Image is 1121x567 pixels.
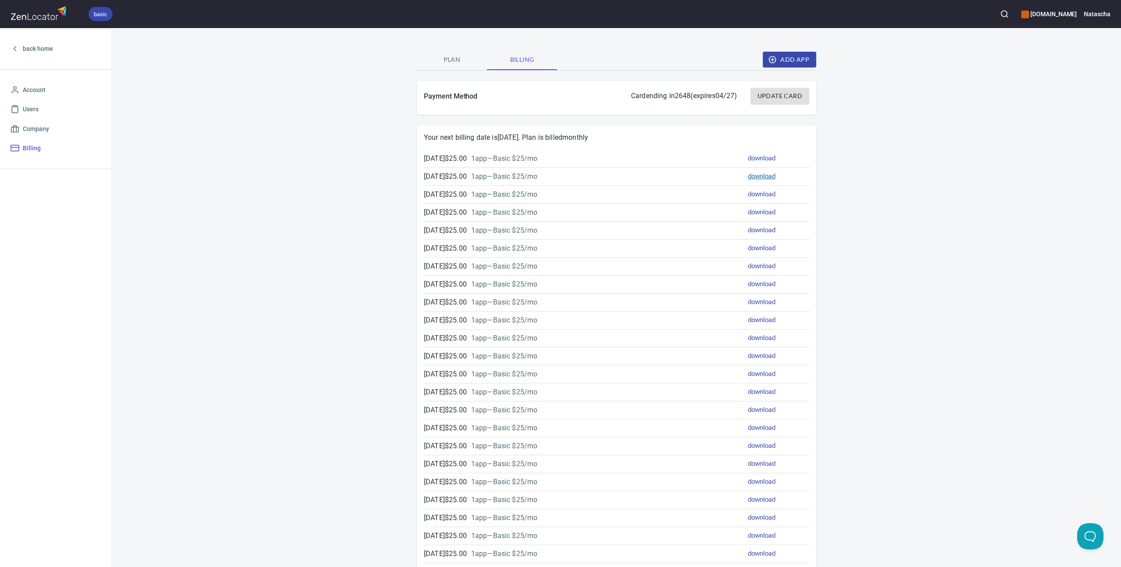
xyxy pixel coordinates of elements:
a: download [748,423,776,431]
p: 1 app — Basic $25/mo [471,459,538,469]
a: download [748,459,776,467]
p: [DATE] $ 25.00 [424,531,467,541]
a: Users [7,99,105,119]
p: 1 app — Basic $25/mo [471,513,538,523]
p: 1 app — Basic $25/mo [471,495,538,505]
p: [DATE] $ 25.00 [424,495,467,505]
p: 1 app — Basic $25/mo [471,207,538,218]
a: download [748,531,776,539]
span: Users [23,104,39,115]
h5: Payment Method [424,92,477,101]
p: 1 app — Basic $25/mo [471,351,538,361]
p: 1 app — Basic $25/mo [471,369,538,379]
a: download [748,495,776,503]
a: download [748,369,776,377]
p: [DATE] $ 25.00 [424,351,467,361]
p: 1 app — Basic $25/mo [471,261,538,272]
p: 1 app — Basic $25/mo [471,279,538,290]
a: Billing [7,138,105,158]
a: download [748,477,776,485]
a: download [748,172,776,180]
span: back home [23,43,53,54]
button: Natascha [1084,4,1110,24]
p: 1 app — Basic $25/mo [471,549,538,559]
div: basic [88,7,113,21]
p: 1 app — Basic $25/mo [471,423,538,433]
p: [DATE] $ 25.00 [424,225,467,236]
p: 1 app — Basic $25/mo [471,171,538,182]
p: 1 app — Basic $25/mo [471,225,538,236]
p: 1 app — Basic $25/mo [471,531,538,541]
button: Update Card [751,88,809,104]
p: [DATE] $ 25.00 [424,513,467,523]
img: zenlocator [11,4,69,22]
p: [DATE] $ 25.00 [424,261,467,272]
iframe: Help Scout Beacon - Open [1077,523,1103,549]
p: [DATE] $ 25.00 [424,477,467,487]
p: [DATE] $ 25.00 [424,243,467,254]
p: [DATE] $ 25.00 [424,423,467,433]
p: 1 app — Basic $25/mo [471,315,538,326]
p: 1 app — Basic $25/mo [471,297,538,308]
p: 1 app — Basic $25/mo [471,189,538,200]
h6: [DOMAIN_NAME] [1021,9,1077,19]
p: 1 app — Basic $25/mo [471,441,538,451]
a: download [748,262,776,269]
p: [DATE] $ 25.00 [424,297,467,308]
span: Billing [492,54,552,65]
a: download [748,244,776,252]
button: Add App [763,52,816,68]
p: [DATE] $ 25.00 [424,171,467,182]
a: download [748,333,776,341]
a: download [748,298,776,305]
p: 1 app — Basic $25/mo [471,477,538,487]
p: [DATE] $ 25.00 [424,441,467,451]
span: Account [23,85,46,96]
a: Account [7,80,105,100]
a: download [748,387,776,395]
div: Manage your apps [1021,4,1077,24]
p: 1 app — Basic $25/mo [471,405,538,415]
p: 1 app — Basic $25/mo [471,387,538,397]
p: 1 app — Basic $25/mo [471,333,538,344]
a: download [748,315,776,323]
span: basic [88,10,113,19]
p: [DATE] $ 25.00 [424,369,467,379]
a: download [748,154,776,162]
p: [DATE] $ 25.00 [424,279,467,290]
p: 1 app — Basic $25/mo [471,153,538,164]
a: download [748,226,776,234]
a: download [748,351,776,359]
p: [DATE] $ 25.00 [424,189,467,200]
p: 1 app — Basic $25/mo [471,243,538,254]
p: [DATE] $ 25.00 [424,207,467,218]
a: download [748,549,776,557]
button: color-CE600E [1021,11,1029,18]
span: Plan [422,54,482,65]
span: Add App [770,54,809,65]
a: Company [7,119,105,139]
p: [DATE] $ 25.00 [424,315,467,326]
p: [DATE] $ 25.00 [424,333,467,344]
a: download [748,513,776,521]
p: [DATE] $ 25.00 [424,153,467,164]
a: download [748,190,776,198]
a: download [748,280,776,287]
a: download [748,441,776,449]
a: back home [7,39,105,59]
p: Card ending in 2648 (expires 04/27 ) [631,91,737,101]
span: Company [23,124,49,135]
h6: Natascha [1084,9,1110,19]
a: download [748,405,776,413]
span: Update Card [758,91,802,102]
p: [DATE] $ 25.00 [424,387,467,397]
p: [DATE] $ 25.00 [424,405,467,415]
p: [DATE] $ 25.00 [424,459,467,469]
p: Your next billing date is [DATE] . Plan is billed monthly [424,132,809,143]
span: Billing [23,143,41,154]
p: [DATE] $ 25.00 [424,549,467,559]
a: download [748,208,776,216]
